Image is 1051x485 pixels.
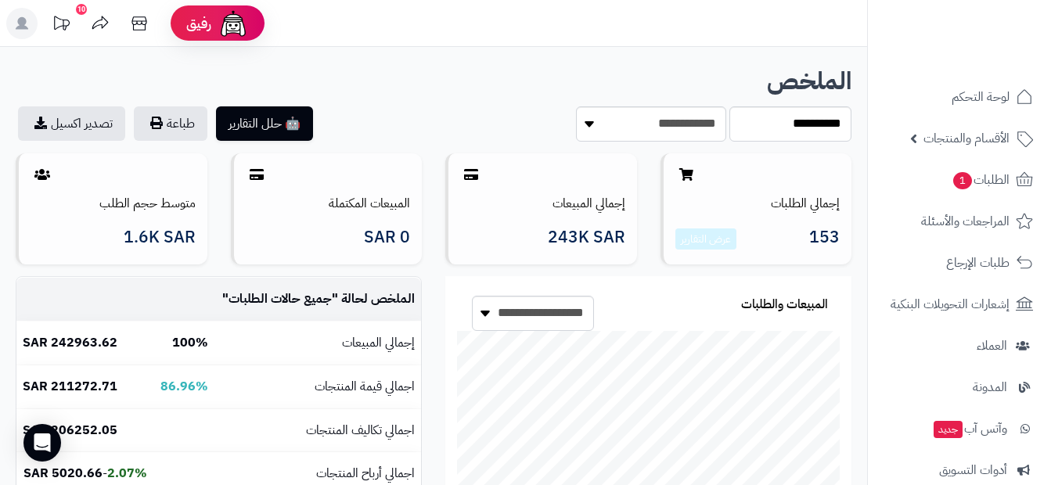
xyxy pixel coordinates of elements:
b: الملخص [767,63,851,99]
a: إشعارات التحويلات البنكية [877,286,1042,323]
b: 86.96% [160,377,208,396]
span: إشعارات التحويلات البنكية [891,293,1010,315]
td: الملخص لحالة " " [214,278,421,321]
td: إجمالي المبيعات [214,322,421,365]
b: 211272.71 SAR [23,377,117,396]
span: وآتس آب [932,418,1007,440]
button: طباعة [134,106,207,141]
a: إجمالي المبيعات [552,194,625,213]
img: ai-face.png [218,8,249,39]
a: لوحة التحكم [877,78,1042,116]
td: اجمالي قيمة المنتجات [214,365,421,408]
img: logo-2.png [945,36,1036,69]
span: طلبات الإرجاع [946,252,1010,274]
span: 243K SAR [548,228,625,246]
span: الأقسام والمنتجات [923,128,1010,149]
b: 5020.66 SAR [23,464,103,483]
span: جميع حالات الطلبات [229,289,332,308]
b: 206252.05 SAR [23,421,117,440]
span: العملاء [977,335,1007,357]
a: إجمالي الطلبات [771,194,840,213]
span: 1.6K SAR [124,228,196,246]
span: لوحة التحكم [952,86,1010,108]
b: 242963.62 SAR [23,333,117,352]
span: جديد [934,421,963,438]
td: اجمالي تكاليف المنتجات [214,409,421,452]
b: 2.07% [107,464,147,483]
span: 1 [953,172,973,190]
a: طلبات الإرجاع [877,244,1042,282]
a: المبيعات المكتملة [329,194,410,213]
span: 0 SAR [364,228,410,246]
a: عرض التقارير [681,231,731,247]
span: رفيق [186,14,211,33]
a: المراجعات والأسئلة [877,203,1042,240]
span: أدوات التسويق [939,459,1007,481]
a: وآتس آبجديد [877,410,1042,447]
span: المراجعات والأسئلة [921,210,1010,232]
span: 153 [809,228,840,250]
div: 10 [76,4,87,15]
b: 100% [172,333,208,352]
span: المدونة [973,376,1007,398]
a: تصدير اكسيل [18,106,125,141]
a: المدونة [877,368,1042,406]
button: 🤖 حلل التقارير [216,106,313,141]
a: العملاء [877,327,1042,365]
a: تحديثات المنصة [41,8,81,43]
a: متوسط حجم الطلب [99,194,196,213]
a: الطلبات1 [877,161,1042,199]
span: الطلبات [952,169,1010,191]
h3: المبيعات والطلبات [741,298,828,312]
div: Open Intercom Messenger [23,424,61,462]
